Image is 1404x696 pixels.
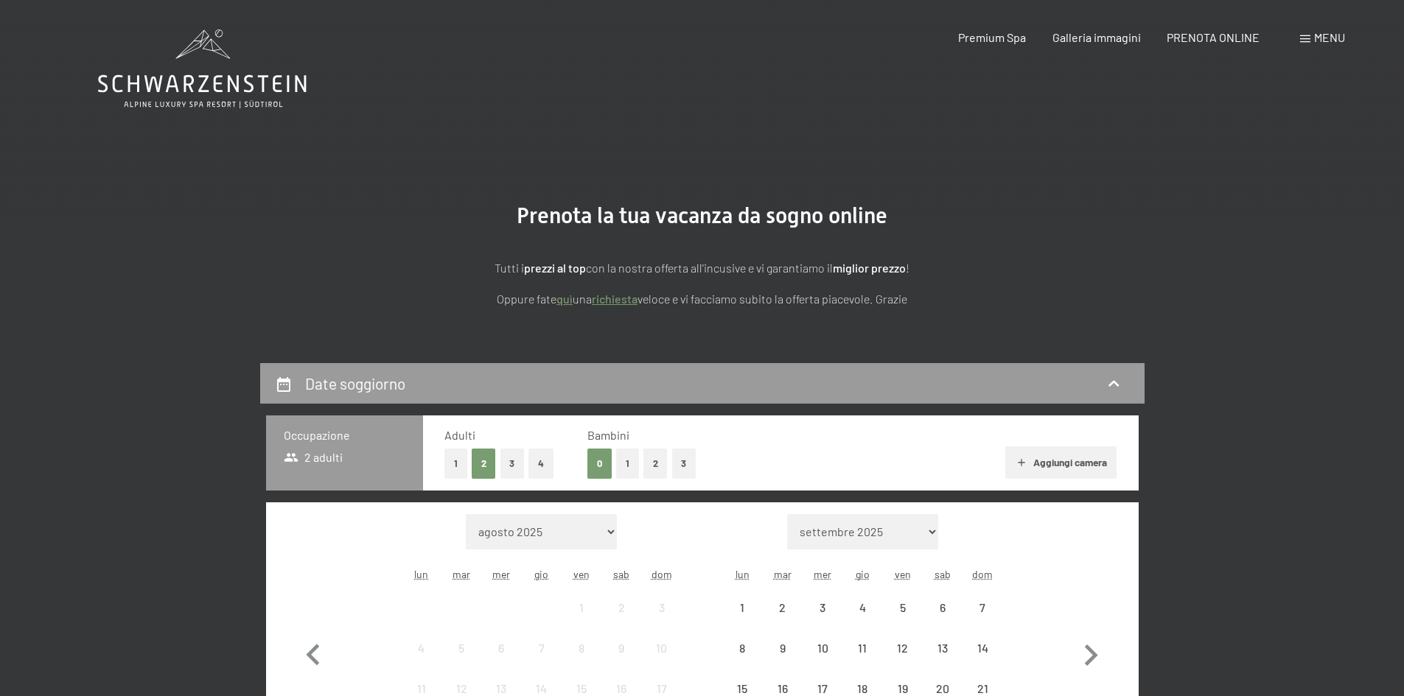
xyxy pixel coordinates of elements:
div: Tue Sep 09 2025 [763,628,803,668]
a: Premium Spa [958,30,1026,44]
div: 1 [563,602,600,639]
div: Mon Sep 01 2025 [722,588,762,628]
div: Mon Sep 08 2025 [722,628,762,668]
button: 1 [444,449,467,479]
div: 14 [964,642,1001,679]
div: 6 [483,642,520,679]
div: Sun Aug 10 2025 [641,628,681,668]
div: 7 [523,642,560,679]
abbr: sabato [613,568,629,580]
span: 2 adulti [284,449,343,465]
div: arrivo/check-in non effettuabile [963,628,1002,668]
div: 8 [563,642,600,679]
div: arrivo/check-in non effettuabile [923,628,963,668]
div: 10 [804,642,841,679]
div: arrivo/check-in non effettuabile [882,628,922,668]
div: 4 [844,602,881,639]
div: Thu Sep 04 2025 [842,588,882,628]
div: arrivo/check-in non effettuabile [722,628,762,668]
div: Tue Aug 05 2025 [441,628,481,668]
p: Tutti i con la nostra offerta all'incusive e vi garantiamo il ! [334,259,1071,278]
abbr: sabato [935,568,951,580]
div: arrivo/check-in non effettuabile [641,628,681,668]
div: arrivo/check-in non effettuabile [722,588,762,628]
button: 2 [472,449,496,479]
span: Galleria immagini [1052,30,1141,44]
abbr: venerdì [573,568,590,580]
div: Sat Sep 06 2025 [923,588,963,628]
div: arrivo/check-in non effettuabile [562,588,601,628]
div: Tue Sep 02 2025 [763,588,803,628]
div: 5 [443,642,480,679]
div: 5 [884,602,921,639]
div: arrivo/check-in non effettuabile [963,588,1002,628]
a: PRENOTA ONLINE [1167,30,1260,44]
span: Adulti [444,428,475,442]
div: Sun Aug 03 2025 [641,588,681,628]
span: Prenota la tua vacanza da sogno online [517,203,887,228]
button: 2 [643,449,668,479]
a: richiesta [592,292,638,306]
strong: prezzi al top [524,261,586,275]
div: Mon Aug 04 2025 [402,628,441,668]
div: arrivo/check-in non effettuabile [882,588,922,628]
div: 12 [884,642,921,679]
div: 11 [844,642,881,679]
p: Oppure fate una veloce e vi facciamo subito la offerta piacevole. Grazie [334,289,1071,309]
div: Sat Aug 09 2025 [601,628,641,668]
abbr: domenica [652,568,672,580]
abbr: giovedì [856,568,870,580]
div: 2 [603,602,640,639]
div: 6 [924,602,961,639]
abbr: venerdì [895,568,911,580]
div: Thu Sep 11 2025 [842,628,882,668]
div: Wed Sep 10 2025 [803,628,842,668]
strong: miglior prezzo [833,261,906,275]
abbr: martedì [453,568,470,580]
button: Aggiungi camera [1005,446,1117,479]
div: Wed Sep 03 2025 [803,588,842,628]
div: 8 [724,642,761,679]
div: Thu Aug 07 2025 [522,628,562,668]
abbr: lunedì [414,568,428,580]
div: arrivo/check-in non effettuabile [763,628,803,668]
div: 3 [804,602,841,639]
div: Sun Sep 07 2025 [963,588,1002,628]
abbr: mercoledì [492,568,510,580]
div: 4 [403,642,440,679]
button: 3 [500,449,525,479]
abbr: domenica [972,568,993,580]
div: arrivo/check-in non effettuabile [562,628,601,668]
button: 3 [672,449,696,479]
div: arrivo/check-in non effettuabile [803,588,842,628]
button: 4 [528,449,553,479]
div: arrivo/check-in non effettuabile [842,628,882,668]
div: 9 [764,642,801,679]
div: arrivo/check-in non effettuabile [402,628,441,668]
div: arrivo/check-in non effettuabile [481,628,521,668]
a: quì [556,292,573,306]
div: arrivo/check-in non effettuabile [763,588,803,628]
abbr: martedì [774,568,792,580]
div: Fri Aug 08 2025 [562,628,601,668]
div: 2 [764,602,801,639]
div: arrivo/check-in non effettuabile [601,628,641,668]
div: 13 [924,642,961,679]
span: Bambini [587,428,629,442]
div: arrivo/check-in non effettuabile [441,628,481,668]
div: arrivo/check-in non effettuabile [641,588,681,628]
div: arrivo/check-in non effettuabile [522,628,562,668]
div: arrivo/check-in non effettuabile [803,628,842,668]
button: 1 [616,449,639,479]
div: arrivo/check-in non effettuabile [601,588,641,628]
abbr: lunedì [736,568,750,580]
div: Fri Sep 05 2025 [882,588,922,628]
div: 7 [964,602,1001,639]
h3: Occupazione [284,427,405,443]
div: Sun Sep 14 2025 [963,628,1002,668]
div: 1 [724,602,761,639]
div: Fri Sep 12 2025 [882,628,922,668]
div: Fri Aug 01 2025 [562,588,601,628]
